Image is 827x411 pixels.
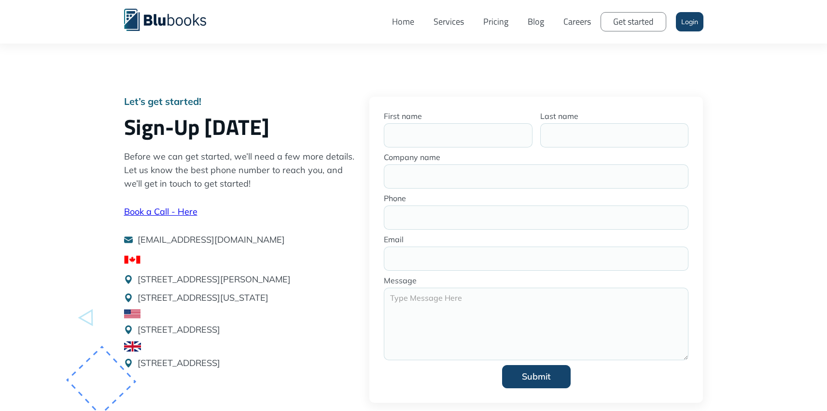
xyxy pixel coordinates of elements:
label: Phone [384,193,689,203]
a: Blog [518,7,554,36]
label: Company name [384,152,689,162]
input: Submit [502,365,571,388]
a: Services [424,7,474,36]
a: Book a Call - Here [124,206,197,217]
a: Home [382,7,424,36]
h1: Sign-Up [DATE] [124,114,360,140]
label: First name [384,111,533,121]
a: Get started [601,12,666,31]
label: Message [384,276,689,285]
p: [STREET_ADDRESS] [138,323,220,337]
a: Careers [554,7,601,36]
p: [STREET_ADDRESS][US_STATE] [138,291,268,305]
p: Before we can get started, we’ll need a few more details. Let us know the best phone number to re... [124,150,360,191]
p: [EMAIL_ADDRESS][DOMAIN_NAME] [138,233,285,247]
div: Let’s get started! [124,97,360,106]
label: Email [384,235,689,244]
a: Login [676,12,703,31]
p: [STREET_ADDRESS] [138,356,220,370]
p: [STREET_ADDRESS][PERSON_NAME] [138,273,291,286]
label: Last name [540,111,689,121]
a: Pricing [474,7,518,36]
